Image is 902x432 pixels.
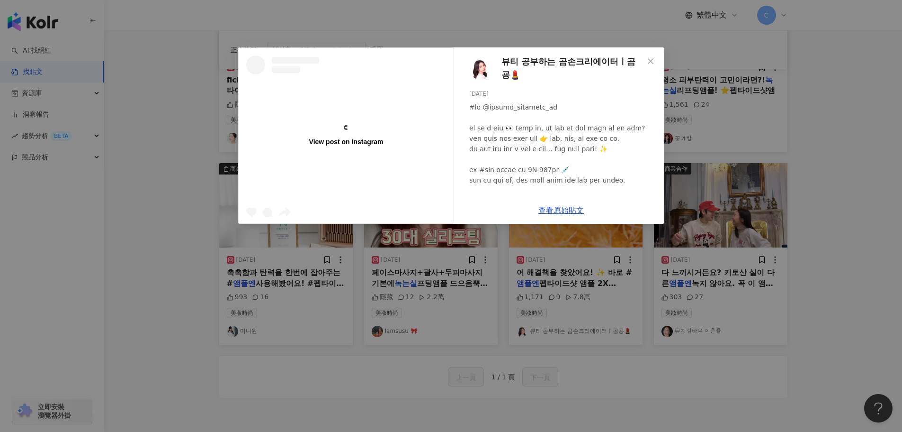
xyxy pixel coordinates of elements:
[501,55,643,82] span: 뷰티 공부하는 곰손크리에이터ㅣ곰굥💄
[641,52,660,71] button: Close
[469,55,643,82] a: KOL Avatar뷰티 공부하는 곰손크리에이터ㅣ곰굥💄
[538,206,584,215] a: 查看原始貼文
[309,138,383,146] div: View post on Instagram
[239,48,454,223] a: View post on Instagram
[647,57,654,65] span: close
[469,90,657,99] div: [DATE]
[469,57,492,80] img: KOL Avatar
